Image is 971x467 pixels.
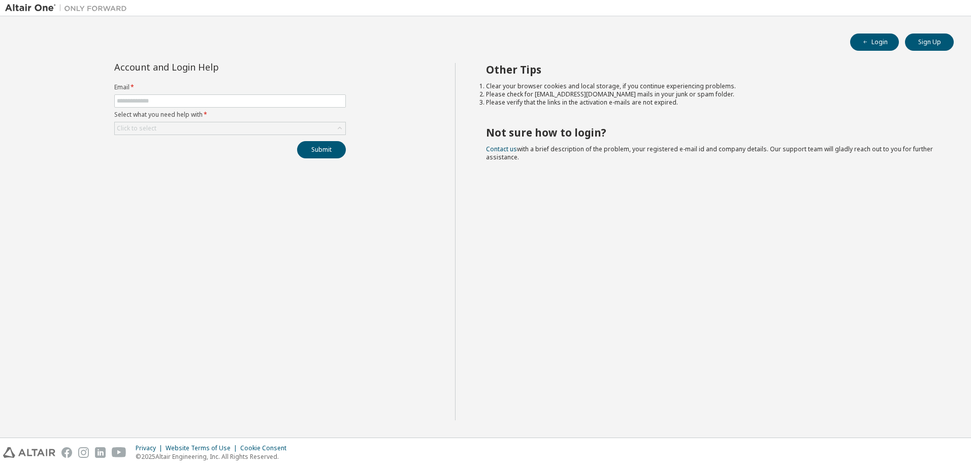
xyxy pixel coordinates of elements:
label: Email [114,83,346,91]
p: © 2025 Altair Engineering, Inc. All Rights Reserved. [136,452,293,461]
img: youtube.svg [112,447,126,458]
div: Website Terms of Use [166,444,240,452]
li: Please verify that the links in the activation e-mails are not expired. [486,98,936,107]
div: Click to select [115,122,345,135]
div: Cookie Consent [240,444,293,452]
h2: Other Tips [486,63,936,76]
h2: Not sure how to login? [486,126,936,139]
div: Click to select [117,124,156,132]
img: linkedin.svg [95,447,106,458]
img: altair_logo.svg [3,447,55,458]
button: Sign Up [905,34,954,51]
label: Select what you need help with [114,111,346,119]
img: instagram.svg [78,447,89,458]
li: Please check for [EMAIL_ADDRESS][DOMAIN_NAME] mails in your junk or spam folder. [486,90,936,98]
div: Privacy [136,444,166,452]
img: Altair One [5,3,132,13]
img: facebook.svg [61,447,72,458]
li: Clear your browser cookies and local storage, if you continue experiencing problems. [486,82,936,90]
button: Login [850,34,899,51]
a: Contact us [486,145,517,153]
button: Submit [297,141,346,158]
div: Account and Login Help [114,63,300,71]
span: with a brief description of the problem, your registered e-mail id and company details. Our suppo... [486,145,933,161]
